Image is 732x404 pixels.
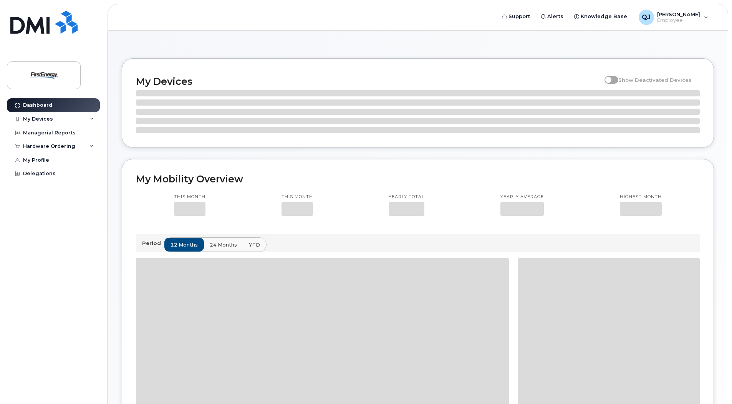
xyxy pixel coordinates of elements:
[500,194,544,200] p: Yearly average
[618,77,692,83] span: Show Deactivated Devices
[136,76,601,87] h2: My Devices
[389,194,424,200] p: Yearly total
[620,194,662,200] p: Highest month
[136,173,700,185] h2: My Mobility Overview
[282,194,313,200] p: This month
[174,194,205,200] p: This month
[249,241,260,248] span: YTD
[604,73,611,79] input: Show Deactivated Devices
[142,240,164,247] p: Period
[210,241,237,248] span: 24 months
